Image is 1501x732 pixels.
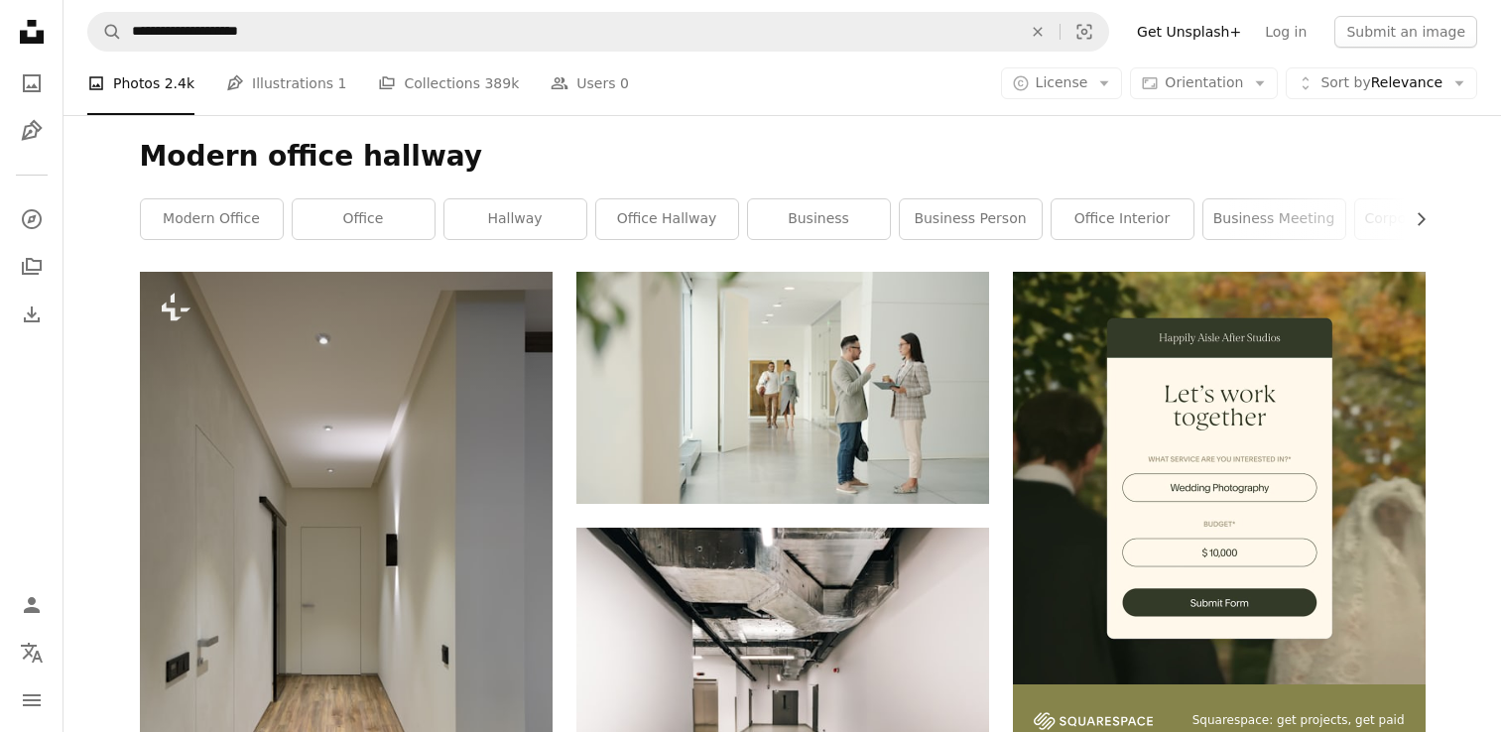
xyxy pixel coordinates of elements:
a: office hallway [596,199,738,239]
a: hallway [444,199,586,239]
button: Sort byRelevance [1286,67,1477,99]
form: Find visuals sitewide [87,12,1109,52]
span: Sort by [1320,74,1370,90]
button: Visual search [1061,13,1108,51]
a: Log in [1253,16,1318,48]
span: Relevance [1320,73,1442,93]
img: file-1747939393036-2c53a76c450aimage [1013,272,1426,684]
span: License [1036,74,1088,90]
a: Collections [12,247,52,287]
a: an empty hallway with a door and a light on [140,564,553,582]
a: office interior [1052,199,1193,239]
button: Search Unsplash [88,13,122,51]
span: Squarespace: get projects, get paid [1192,712,1405,729]
h1: Modern office hallway [140,139,1426,175]
img: file-1747939142011-51e5cc87e3c9 [1034,712,1153,730]
a: business meeting [1203,199,1345,239]
a: Illustrations 1 [226,52,346,115]
img: Two people talking in a modern office hallway. [576,272,989,504]
span: 0 [620,72,629,94]
a: A long hallway with white walls and a black ceiling [576,656,989,673]
a: modern office [141,199,283,239]
a: office [293,199,435,239]
button: Orientation [1130,67,1278,99]
a: Two people talking in a modern office hallway. [576,378,989,396]
span: 389k [484,72,519,94]
button: Clear [1016,13,1060,51]
a: Illustrations [12,111,52,151]
a: Users 0 [551,52,629,115]
button: Menu [12,680,52,720]
a: Explore [12,199,52,239]
span: Orientation [1165,74,1243,90]
span: 1 [338,72,347,94]
a: Get Unsplash+ [1125,16,1253,48]
button: scroll list to the right [1403,199,1426,239]
button: Language [12,633,52,672]
button: Submit an image [1334,16,1477,48]
a: business [748,199,890,239]
a: Download History [12,295,52,334]
a: Collections 389k [378,52,519,115]
a: Log in / Sign up [12,585,52,625]
a: corporate environment [1355,199,1497,239]
button: License [1001,67,1123,99]
a: business person [900,199,1042,239]
a: Photos [12,63,52,103]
